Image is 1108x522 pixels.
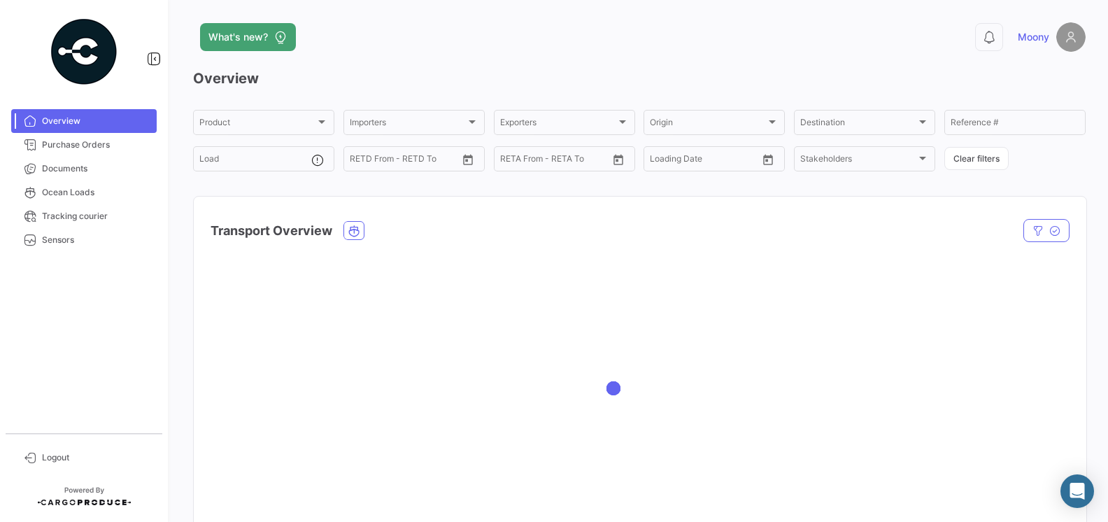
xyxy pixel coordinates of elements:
[1018,30,1049,44] span: Moony
[650,120,766,129] span: Origin
[11,181,157,204] a: Ocean Loads
[42,234,151,246] span: Sensors
[193,69,1086,88] h3: Overview
[608,149,629,170] button: Open calendar
[199,120,315,129] span: Product
[500,120,616,129] span: Exporters
[200,23,296,51] button: What's new?
[350,120,466,129] span: Importers
[208,30,268,44] span: What's new?
[530,156,581,166] input: To
[344,222,364,239] button: Ocean
[11,204,157,228] a: Tracking courier
[11,109,157,133] a: Overview
[350,156,369,166] input: From
[49,17,119,87] img: powered-by.png
[1060,474,1094,508] div: Abrir Intercom Messenger
[11,157,157,181] a: Documents
[800,156,916,166] span: Stakeholders
[944,147,1009,170] button: Clear filters
[42,115,151,127] span: Overview
[758,149,779,170] button: Open calendar
[11,228,157,252] a: Sensors
[800,120,916,129] span: Destination
[457,149,478,170] button: Open calendar
[211,221,332,241] h4: Transport Overview
[379,156,430,166] input: To
[42,162,151,175] span: Documents
[42,186,151,199] span: Ocean Loads
[679,156,730,166] input: To
[42,210,151,223] span: Tracking courier
[42,139,151,151] span: Purchase Orders
[42,451,151,464] span: Logout
[1056,22,1086,52] img: placeholder-user.png
[650,156,669,166] input: From
[11,133,157,157] a: Purchase Orders
[500,156,520,166] input: From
